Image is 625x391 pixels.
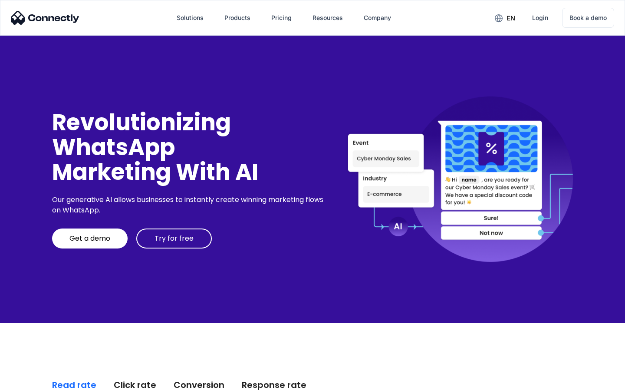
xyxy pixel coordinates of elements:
div: Click rate [114,379,156,391]
a: Book a demo [562,8,614,28]
div: Company [364,12,391,24]
div: Try for free [155,234,194,243]
div: Login [532,12,548,24]
a: Try for free [136,229,212,249]
div: Get a demo [69,234,110,243]
div: Read rate [52,379,96,391]
div: Revolutionizing WhatsApp Marketing With AI [52,110,326,185]
div: Conversion [174,379,224,391]
div: Pricing [271,12,292,24]
div: Products [224,12,250,24]
ul: Language list [17,376,52,388]
a: Login [525,7,555,28]
div: Response rate [242,379,306,391]
div: Solutions [177,12,204,24]
div: en [507,12,515,24]
img: Connectly Logo [11,11,79,25]
div: Our generative AI allows businesses to instantly create winning marketing flows on WhatsApp. [52,195,326,215]
a: Get a demo [52,229,128,249]
aside: Language selected: English [9,376,52,388]
a: Pricing [264,7,299,28]
div: Resources [312,12,343,24]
